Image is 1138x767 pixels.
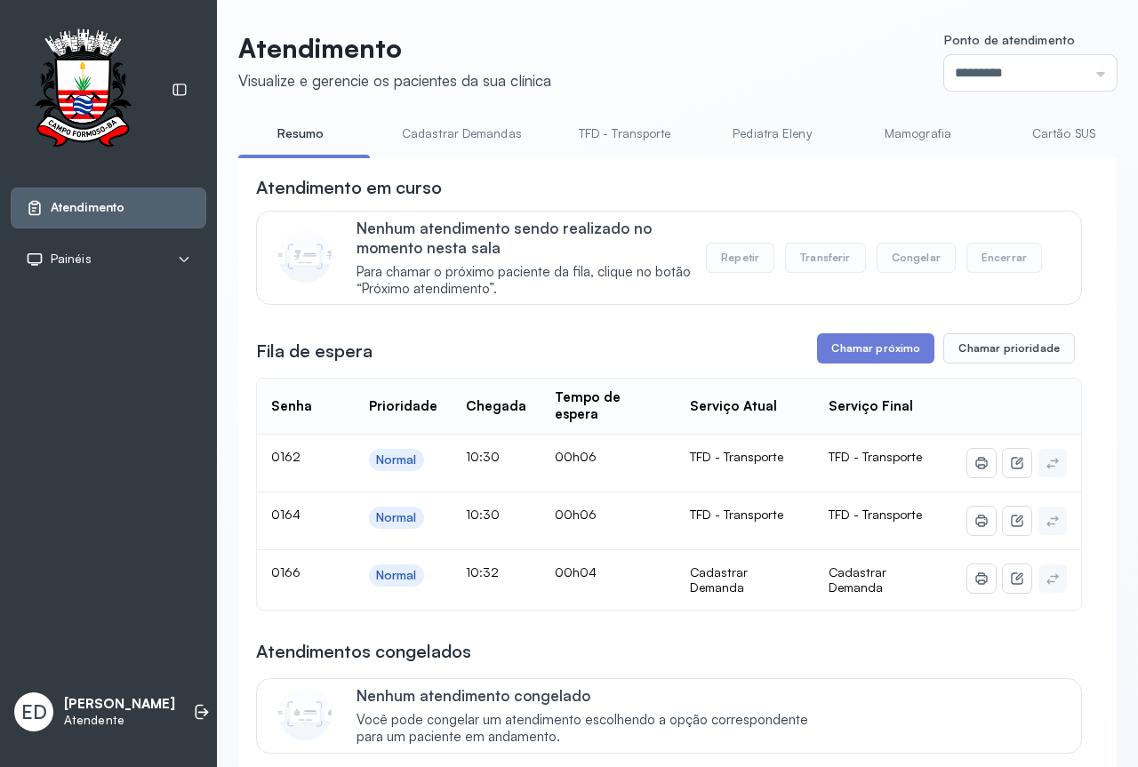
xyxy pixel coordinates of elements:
div: TFD - Transporte [690,507,800,523]
p: Nenhum atendimento sendo realizado no momento nesta sala [357,219,706,257]
p: Atendimento [238,32,551,64]
span: TFD - Transporte [829,449,922,464]
div: Visualize e gerencie os pacientes da sua clínica [238,71,551,90]
a: Mamografia [855,119,980,148]
div: Normal [376,452,417,467]
a: TFD - Transporte [561,119,689,148]
div: Tempo de espera [555,389,661,423]
div: TFD - Transporte [690,449,800,465]
div: Senha [271,398,312,415]
a: Cartão SUS [1001,119,1126,148]
div: Serviço Final [829,398,913,415]
span: 0166 [271,564,301,579]
img: Logotipo do estabelecimento [19,28,147,152]
h3: Atendimento em curso [256,175,442,200]
p: Atendente [64,713,175,728]
span: 00h06 [555,507,597,522]
div: Chegada [466,398,526,415]
span: TFD - Transporte [829,507,922,522]
a: Resumo [238,119,363,148]
div: Normal [376,510,417,525]
button: Encerrar [966,243,1042,273]
h3: Atendimentos congelados [256,639,471,664]
span: 0162 [271,449,301,464]
img: Imagem de CalloutCard [278,687,332,740]
a: Atendimento [26,199,191,217]
a: Pediatra Eleny [709,119,834,148]
img: Imagem de CalloutCard [278,229,332,283]
div: Prioridade [369,398,437,415]
span: 0164 [271,507,301,522]
button: Transferir [785,243,866,273]
button: Repetir [706,243,774,273]
div: Cadastrar Demanda [690,564,800,595]
a: Cadastrar Demandas [384,119,540,148]
div: Serviço Atual [690,398,777,415]
span: Você pode congelar um atendimento escolhendo a opção correspondente para um paciente em andamento. [357,712,827,746]
span: Painéis [51,252,92,267]
span: Atendimento [51,200,124,215]
span: 10:30 [466,507,500,522]
span: 00h04 [555,564,597,579]
span: 00h06 [555,449,597,464]
span: Ponto de atendimento [944,32,1075,47]
div: Normal [376,568,417,583]
span: Cadastrar Demanda [829,564,886,595]
span: 10:30 [466,449,500,464]
button: Chamar prioridade [943,333,1075,364]
button: Congelar [877,243,956,273]
p: [PERSON_NAME] [64,696,175,713]
span: 10:32 [466,564,499,579]
p: Nenhum atendimento congelado [357,686,827,705]
span: Para chamar o próximo paciente da fila, clique no botão “Próximo atendimento”. [357,264,706,298]
button: Chamar próximo [817,333,934,364]
h3: Fila de espera [256,339,373,364]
